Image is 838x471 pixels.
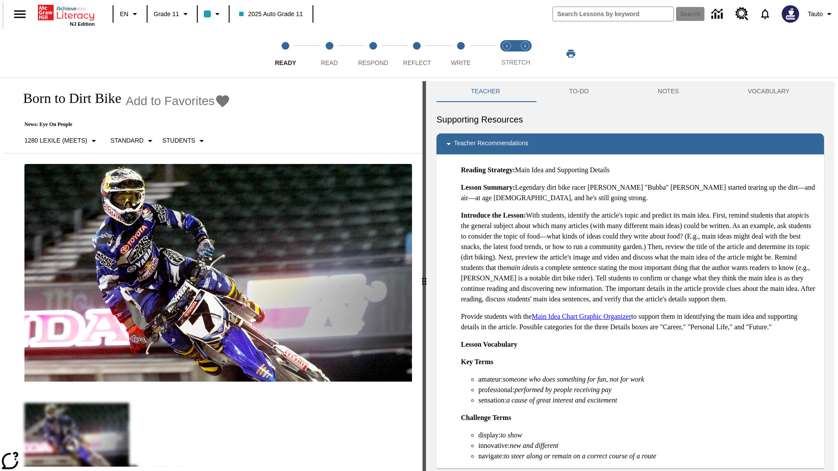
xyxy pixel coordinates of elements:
button: Stretch Read step 1 of 2 [494,30,519,78]
p: Provide students with the to support them in identifying the main idea and supporting details in ... [461,311,817,332]
li: innovative: [478,440,817,451]
a: Notifications [754,3,776,25]
li: professional: [478,385,817,395]
h1: Born to Dirt Bike [14,90,121,106]
button: TO-DO [535,81,623,102]
strong: Key Terms [461,358,493,365]
button: Open side menu [7,1,33,27]
em: main idea [506,264,534,271]
div: activity [426,81,835,471]
button: Class color is light blue. Change class color [200,6,226,22]
button: Ready step 1 of 5 [260,30,311,78]
button: Select a new avatar [776,3,804,25]
img: Avatar [782,5,799,23]
div: Instructional Panel Tabs [436,81,824,102]
button: Respond step 3 of 5 [348,30,398,78]
span: EN [120,10,128,19]
a: Data Center [706,2,730,26]
button: Grade: Grade 11, Select a grade [150,6,194,22]
span: Reflect [403,59,431,66]
text: 2 [524,44,526,48]
em: to show [501,431,522,439]
text: 1 [505,44,508,48]
em: topic [790,212,804,219]
button: Scaffolds, Standard [107,133,159,149]
button: Language: EN, Select a language [116,6,144,22]
li: sensation: [478,395,817,406]
button: Write step 5 of 5 [436,30,486,78]
strong: Reading Strategy: [461,166,515,174]
div: Teacher Recommendations [436,133,824,154]
button: NOTES [623,81,713,102]
p: Legendary dirt bike racer [PERSON_NAME] "Bubba" [PERSON_NAME] started tearing up the dirt—and air... [461,182,817,203]
span: Respond [358,59,388,66]
em: a cause of great interest and excitement [506,396,617,404]
span: STRETCH [501,59,530,66]
span: Add to Favorites [126,94,215,108]
button: Read step 2 of 5 [304,30,354,78]
li: navigate: [478,451,817,461]
strong: Lesson Vocabulary [461,341,517,348]
a: Resource Center, Will open in new tab [730,2,754,26]
div: reading [3,81,422,467]
span: Grade 11 [154,10,179,19]
input: search field [553,7,673,21]
li: amateur: [478,374,817,385]
span: Tauto [808,10,823,19]
span: NJ Edition [70,21,95,27]
em: new and different [510,442,558,449]
strong: Lesson Summary: [461,184,515,191]
button: Profile/Settings [804,6,838,22]
p: Teacher Recommendations [454,139,528,149]
p: With students, identify the article's topic and predict its main idea. First, remind students tha... [461,210,817,304]
button: Select Student [159,133,210,149]
button: Teacher [436,81,535,102]
button: Print [557,46,585,61]
button: Add to Favorites - Born to Dirt Bike [126,93,230,109]
div: Home [38,3,95,27]
li: display: [478,430,817,440]
p: News: Eye On People [14,121,230,128]
em: someone who does something for fun, not for work [503,375,644,383]
span: 2025 Auto Grade 11 [239,10,302,19]
em: performed by people receiving pay [515,386,611,393]
p: Students [162,136,195,145]
p: 1280 Lexile (Meets) [24,136,87,145]
p: Standard [110,136,144,145]
a: Main Idea Chart Graphic Organizer [532,313,631,320]
div: Press Enter or Spacebar and then press right and left arrow keys to move the slider [422,81,426,471]
span: Read [321,59,338,66]
em: to steer along or remain on a correct course of a route [504,452,656,460]
button: VOCABULARY [713,81,824,102]
span: Write [451,59,471,66]
button: Stretch Respond step 2 of 2 [512,30,538,78]
img: Motocross racer James Stewart flies through the air on his dirt bike. [24,164,412,382]
strong: Introduce the Lesson: [461,212,526,219]
h6: Supporting Resources [436,113,824,126]
button: Reflect step 4 of 5 [392,30,442,78]
p: Main Idea and Supporting Details [461,165,817,175]
span: Ready [275,59,296,66]
button: Select Lexile, 1280 Lexile (Meets) [21,133,103,149]
strong: Challenge Terms [461,414,511,421]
